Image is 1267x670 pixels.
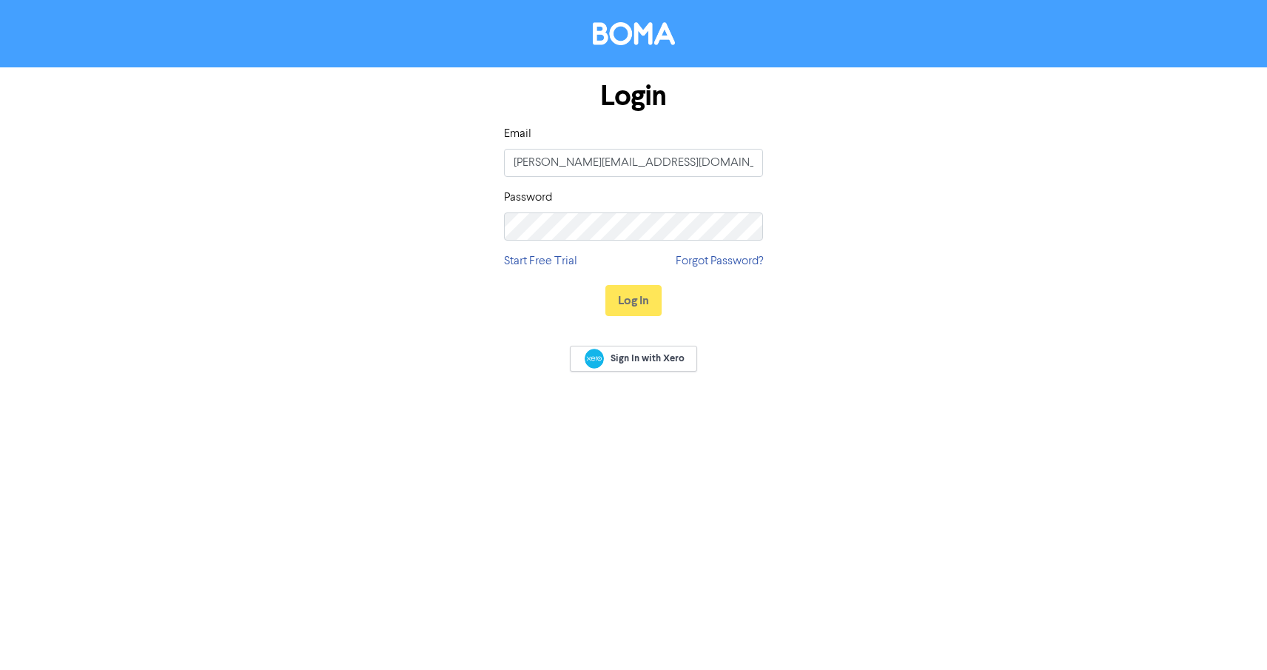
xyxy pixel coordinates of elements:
[504,79,763,113] h1: Login
[504,125,531,143] label: Email
[611,352,685,365] span: Sign In with Xero
[593,22,675,45] img: BOMA Logo
[504,189,552,207] label: Password
[585,349,604,369] img: Xero logo
[676,252,763,270] a: Forgot Password?
[570,346,697,372] a: Sign In with Xero
[605,285,662,316] button: Log In
[504,252,577,270] a: Start Free Trial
